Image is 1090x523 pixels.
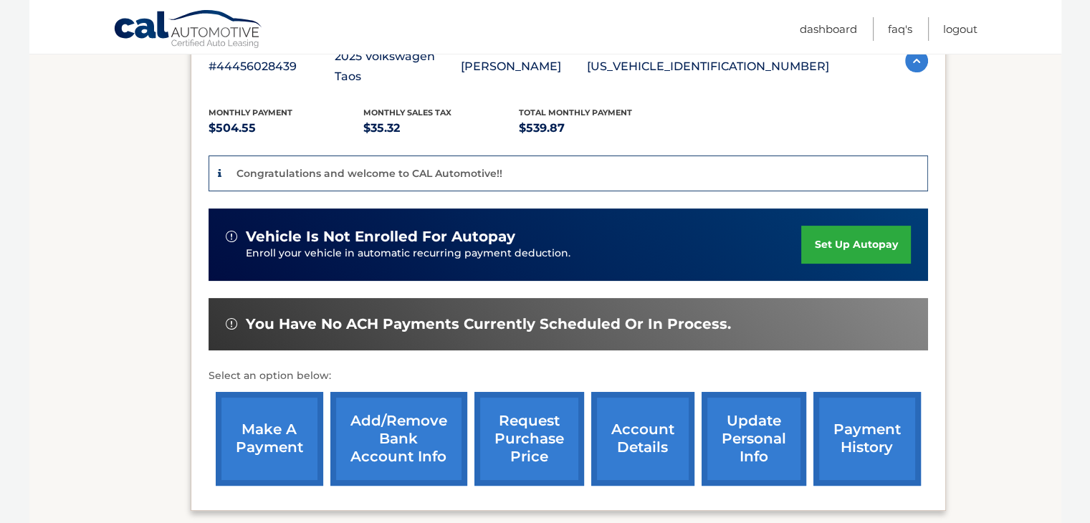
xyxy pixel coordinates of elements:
[702,392,806,486] a: update personal info
[209,368,928,385] p: Select an option below:
[519,118,674,138] p: $539.87
[335,47,461,87] p: 2025 Volkswagen Taos
[800,17,857,41] a: Dashboard
[363,118,519,138] p: $35.32
[226,231,237,242] img: alert-white.svg
[246,228,515,246] span: vehicle is not enrolled for autopay
[330,392,467,486] a: Add/Remove bank account info
[461,57,587,77] p: [PERSON_NAME]
[216,392,323,486] a: make a payment
[246,246,802,261] p: Enroll your vehicle in automatic recurring payment deduction.
[591,392,694,486] a: account details
[905,49,928,72] img: accordion-active.svg
[209,57,335,77] p: #44456028439
[474,392,584,486] a: request purchase price
[363,107,451,117] span: Monthly sales Tax
[113,9,264,51] a: Cal Automotive
[801,226,910,264] a: set up autopay
[943,17,977,41] a: Logout
[519,107,632,117] span: Total Monthly Payment
[226,318,237,330] img: alert-white.svg
[888,17,912,41] a: FAQ's
[209,107,292,117] span: Monthly Payment
[587,57,829,77] p: [US_VEHICLE_IDENTIFICATION_NUMBER]
[813,392,921,486] a: payment history
[246,315,731,333] span: You have no ACH payments currently scheduled or in process.
[209,118,364,138] p: $504.55
[236,167,502,180] p: Congratulations and welcome to CAL Automotive!!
